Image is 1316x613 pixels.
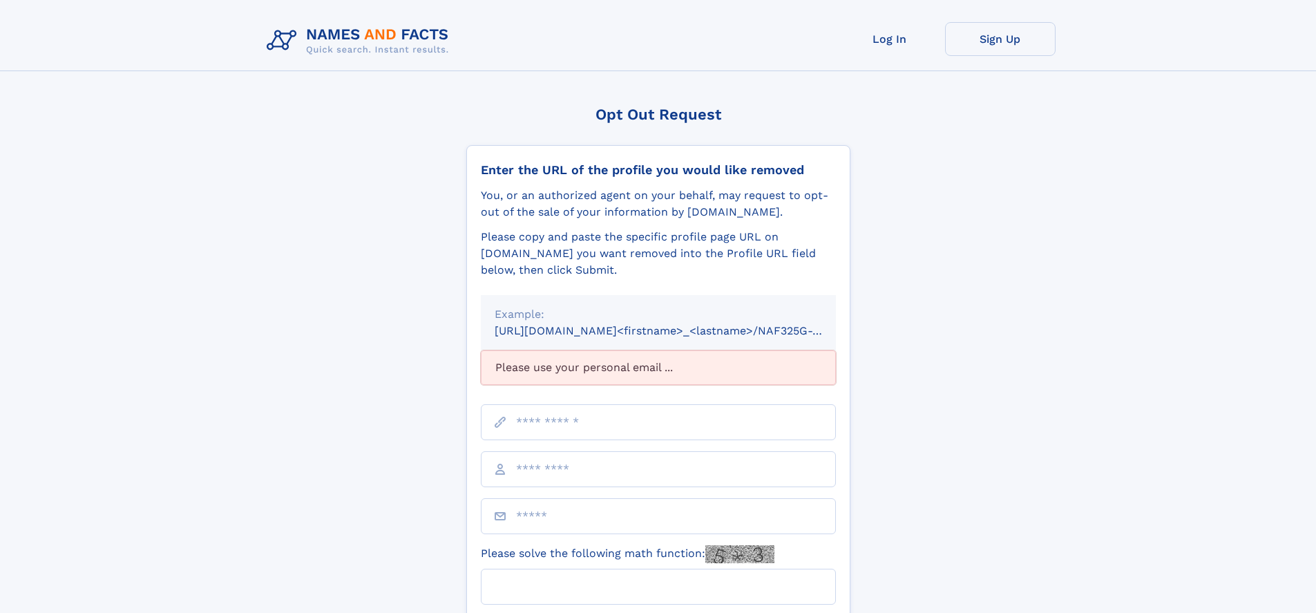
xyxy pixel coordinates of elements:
a: Sign Up [945,22,1056,56]
label: Please solve the following math function: [481,545,774,563]
div: Enter the URL of the profile you would like removed [481,162,836,178]
div: Please copy and paste the specific profile page URL on [DOMAIN_NAME] you want removed into the Pr... [481,229,836,279]
a: Log In [835,22,945,56]
small: [URL][DOMAIN_NAME]<firstname>_<lastname>/NAF325G-xxxxxxxx [495,324,862,337]
div: Please use your personal email ... [481,350,836,385]
div: You, or an authorized agent on your behalf, may request to opt-out of the sale of your informatio... [481,187,836,220]
div: Opt Out Request [466,106,850,123]
div: Example: [495,306,822,323]
img: Logo Names and Facts [261,22,460,59]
